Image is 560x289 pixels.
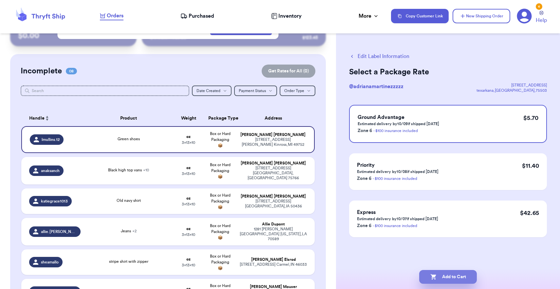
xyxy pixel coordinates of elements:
button: Order Type [280,86,315,96]
th: Address [236,110,315,126]
span: Box or Hard Packaging 📦 [210,193,231,209]
span: 3 x 13 x 10 [182,141,195,144]
span: 3 x 13 x 10 [182,202,195,206]
strong: oz [186,196,191,200]
span: Box or Hard Packaging 📦 [210,224,231,240]
div: Allie Dupont [240,222,307,227]
a: - $100 insurance included [373,224,417,228]
span: Box or Hard Packaging 📦 [210,163,231,179]
h2: Incomplete [21,66,62,76]
strong: oz [186,135,191,139]
span: Date Created [196,89,220,93]
button: Payment Status [234,86,277,96]
span: Green shoes [118,137,140,141]
span: Order Type [284,89,304,93]
span: stripe shirt with zipper [109,260,148,263]
span: Payment Status [239,89,266,93]
span: Box or Hard Packaging 📦 [210,254,231,270]
span: Old navy shirt [117,199,141,202]
span: Zone 6 [357,176,371,181]
p: Estimated delivery by 10/09 if shipped [DATE] [358,121,439,126]
p: Estimated delivery by 10/07 if shipped [DATE] [357,216,438,222]
span: 3 x 13 x 10 [182,172,195,176]
span: 08 [66,68,77,74]
button: Get Rates for All (0) [262,65,315,78]
span: lmullins.12 [42,137,60,142]
span: 3 x 13 x 10 [182,263,195,267]
h2: Select a Package Rate [349,67,547,77]
button: New Shipping Order [453,9,510,23]
span: Express [357,210,376,215]
div: [STREET_ADDRESS] [GEOGRAPHIC_DATA] , [GEOGRAPHIC_DATA] 75766 [240,166,307,181]
span: + 10 [143,168,149,172]
button: Edit Label Information [349,52,409,60]
div: [PERSON_NAME] [PERSON_NAME] [240,194,307,199]
span: Zone 6 [358,128,372,133]
a: Inventory [271,12,302,20]
a: - $100 insurance included [373,129,418,133]
div: [PERSON_NAME] [PERSON_NAME] [240,161,307,166]
span: Zone 6 [357,223,371,228]
div: More [359,12,379,20]
div: $ 123.45 [302,34,318,41]
div: [PERSON_NAME] Elsrod [240,257,307,262]
span: Inventory [278,12,302,20]
span: Purchased [189,12,214,20]
button: Sort ascending [45,114,50,122]
span: Handle [29,115,45,122]
a: Orders [100,12,123,20]
div: [PERSON_NAME] [PERSON_NAME] [240,132,306,137]
strong: oz [186,166,191,170]
input: Search [21,86,189,96]
div: [STREET_ADDRESS] Carmel , IN 46033 [240,262,307,267]
p: $ 11.40 [522,161,539,170]
button: Copy Customer Link [391,9,449,23]
span: Orders [107,12,123,20]
span: Help [536,16,547,24]
span: katiegrace1013 [41,199,68,204]
span: @ adrianamartinezzzzz [349,84,403,89]
span: anaksanch [41,168,60,173]
p: $ 5.70 [523,113,538,123]
button: Add to Cart [419,270,477,284]
div: 6 [536,3,542,10]
a: - $100 insurance included [373,177,417,181]
a: Purchased [180,12,214,20]
span: Black high top vans [108,168,149,172]
button: Date Created [192,86,232,96]
span: + 2 [132,229,137,233]
a: 6 [517,9,532,24]
span: Priority [357,163,375,168]
div: [STREET_ADDRESS][PERSON_NAME] Kinross , MI 49752 [240,137,306,147]
div: texarkana , [GEOGRAPHIC_DATA] , 75503 [476,88,547,93]
th: Weight [173,110,204,126]
th: Package Type [204,110,236,126]
span: Jeans [121,229,137,233]
th: Product [84,110,173,126]
div: 1281 [PERSON_NAME][GEOGRAPHIC_DATA] [US_STATE] , LA 70589 [240,227,307,241]
div: [STREET_ADDRESS] [476,83,547,88]
p: Estimated delivery by 10/08 if shipped [DATE] [357,169,439,174]
strong: oz [186,227,191,231]
span: 3 x 13 x 10 [182,233,195,237]
span: Box or Hard Packaging 📦 [210,132,231,147]
a: Help [536,11,547,24]
span: Ground Advantage [358,115,404,120]
strong: oz [186,257,191,261]
p: $ 42.65 [520,208,539,218]
span: sheamallo [41,260,59,265]
p: $ 0.00 [18,30,129,41]
span: allie.[PERSON_NAME].thrifts [41,229,77,234]
div: [STREET_ADDRESS] [GEOGRAPHIC_DATA] , IA 50436 [240,199,307,209]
